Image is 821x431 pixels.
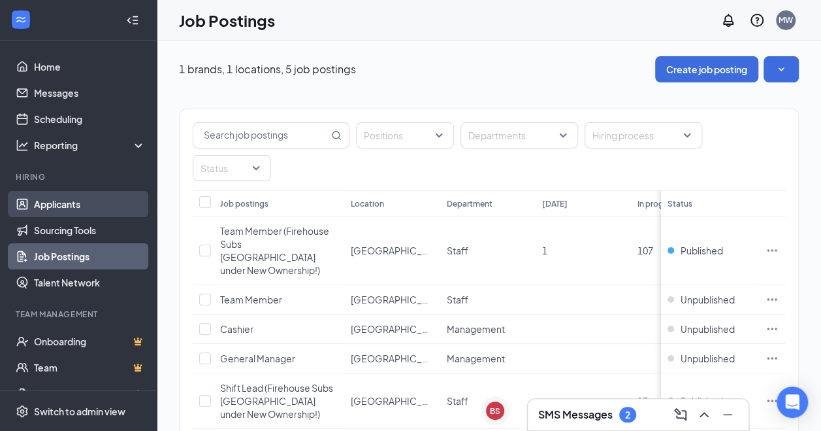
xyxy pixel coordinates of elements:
[765,352,779,365] svg: Ellipses
[681,244,723,257] span: Published
[344,315,440,344] td: Sioux City
[446,245,468,256] span: Staff
[490,405,500,417] div: BS
[34,405,125,418] div: Switch to admin view
[34,217,146,243] a: Sourcing Tools
[720,407,735,422] svg: Minimize
[749,12,765,28] svg: QuestionInfo
[344,285,440,315] td: Sioux City
[765,394,779,407] svg: Ellipses
[440,315,535,344] td: Management
[351,294,446,305] span: [GEOGRAPHIC_DATA]
[351,198,384,209] div: Location
[681,293,735,306] span: Unpublished
[779,14,793,26] div: MW
[220,294,282,305] span: Team Member
[179,62,356,77] p: 1 brands, 1 locations, 5 job postings
[16,171,143,182] div: Hiring
[34,381,146,407] a: DocumentsCrown
[765,293,779,306] svg: Ellipses
[34,354,146,381] a: TeamCrown
[775,63,788,76] svg: SmallChevronDown
[179,9,275,31] h1: Job Postings
[344,216,440,285] td: Sioux City
[446,294,468,305] span: Staff
[331,130,342,141] svg: MagnifyingGlass
[344,344,440,373] td: Sioux City
[536,190,631,216] th: [DATE]
[542,245,547,256] span: 1
[625,409,630,421] div: 2
[655,56,758,82] button: Create job posting
[538,407,613,422] h3: SMS Messages
[446,323,504,335] span: Management
[126,14,139,27] svg: Collapse
[351,245,446,256] span: [GEOGRAPHIC_DATA]
[344,373,440,429] td: Sioux City
[351,323,446,335] span: [GEOGRAPHIC_DATA]
[637,395,648,407] span: 13
[446,395,468,407] span: Staff
[34,328,146,354] a: OnboardingCrown
[720,12,736,28] svg: Notifications
[16,309,143,320] div: Team Management
[764,56,799,82] button: SmallChevronDown
[220,353,295,364] span: General Manager
[220,323,253,335] span: Cashier
[220,198,268,209] div: Job postings
[34,243,146,269] a: Job Postings
[696,407,712,422] svg: ChevronUp
[673,407,688,422] svg: ComposeMessage
[14,13,27,26] svg: WorkstreamLogo
[446,198,492,209] div: Department
[351,395,446,407] span: [GEOGRAPHIC_DATA]
[34,191,146,217] a: Applicants
[765,244,779,257] svg: Ellipses
[694,404,715,425] button: ChevronUp
[351,353,446,364] span: [GEOGRAPHIC_DATA]
[440,285,535,315] td: Staff
[34,269,146,296] a: Talent Network
[631,190,726,216] th: In progress
[446,353,504,364] span: Management
[34,106,146,132] a: Scheduling
[681,322,735,336] span: Unpublished
[440,344,535,373] td: Management
[34,80,146,106] a: Messages
[670,404,691,425] button: ComposeMessage
[637,245,653,256] span: 107
[440,373,535,429] td: Staff
[765,322,779,336] svg: Ellipses
[34,54,146,80] a: Home
[193,123,329,148] input: Search job postings
[681,394,723,407] span: Published
[777,387,808,418] div: Open Intercom Messenger
[220,382,333,420] span: Shift Lead (Firehouse Subs [GEOGRAPHIC_DATA] under New Ownership!)
[717,404,738,425] button: Minimize
[16,405,29,418] svg: Settings
[440,216,535,285] td: Staff
[661,190,759,216] th: Status
[220,225,329,276] span: Team Member (Firehouse Subs [GEOGRAPHIC_DATA] under New Ownership!)
[16,139,29,152] svg: Analysis
[681,352,735,365] span: Unpublished
[34,139,146,152] div: Reporting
